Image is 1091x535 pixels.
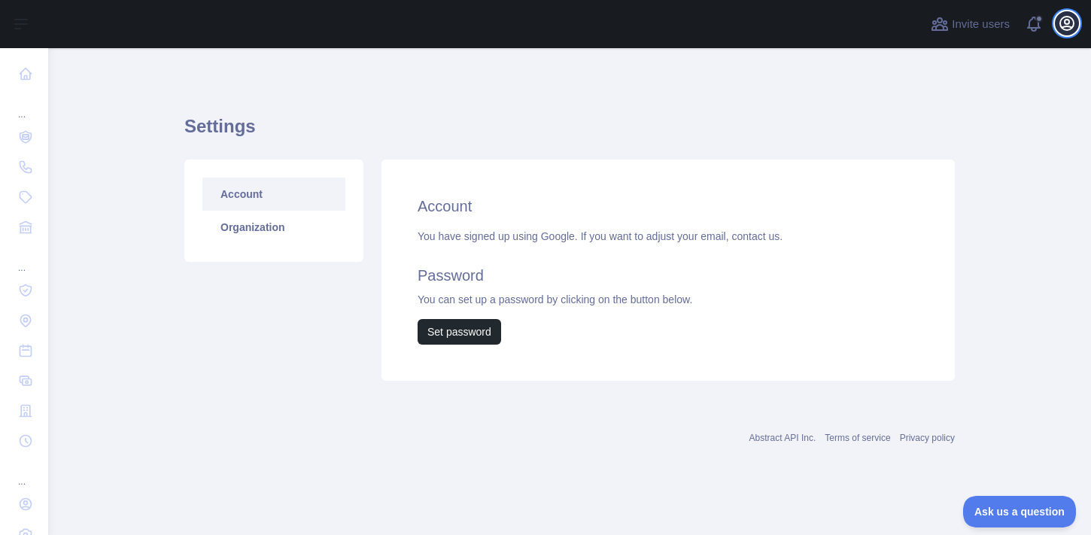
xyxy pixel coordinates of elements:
[202,211,345,244] a: Organization
[418,229,919,345] div: You have signed up using Google. If you want to adjust your email, You can set up a password by c...
[12,457,36,488] div: ...
[418,265,919,286] h2: Password
[12,90,36,120] div: ...
[202,178,345,211] a: Account
[184,114,955,150] h1: Settings
[418,196,919,217] h2: Account
[731,230,783,242] a: contact us.
[825,433,890,443] a: Terms of service
[900,433,955,443] a: Privacy policy
[12,244,36,274] div: ...
[928,12,1013,36] button: Invite users
[952,16,1010,33] span: Invite users
[963,496,1076,527] iframe: Toggle Customer Support
[418,319,501,345] button: Set password
[749,433,816,443] a: Abstract API Inc.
